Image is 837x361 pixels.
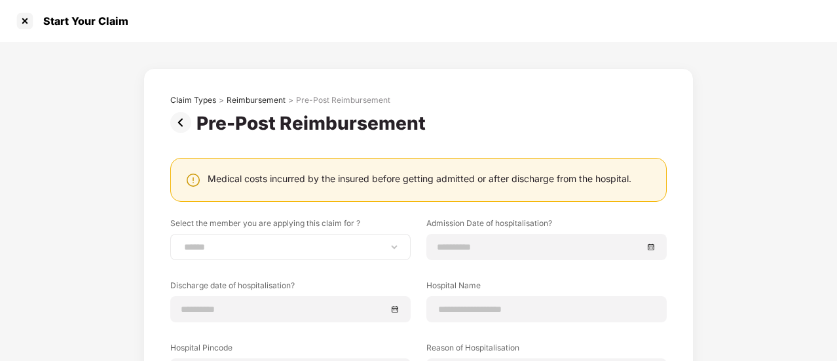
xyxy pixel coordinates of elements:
[170,342,411,358] label: Hospital Pincode
[170,112,196,133] img: svg+xml;base64,PHN2ZyBpZD0iUHJldi0zMngzMiIgeG1sbnM9Imh0dHA6Ly93d3cudzMub3JnLzIwMDAvc3ZnIiB3aWR0aD...
[288,95,293,105] div: >
[296,95,390,105] div: Pre-Post Reimbursement
[170,280,411,296] label: Discharge date of hospitalisation?
[426,342,667,358] label: Reason of Hospitalisation
[426,218,667,234] label: Admission Date of hospitalisation?
[227,95,286,105] div: Reimbursement
[208,172,631,185] div: Medical costs incurred by the insured before getting admitted or after discharge from the hospital.
[185,172,201,188] img: svg+xml;base64,PHN2ZyBpZD0iV2FybmluZ18tXzI0eDI0IiBkYXRhLW5hbWU9Ildhcm5pbmcgLSAyNHgyNCIgeG1sbnM9Im...
[426,280,667,296] label: Hospital Name
[35,14,128,28] div: Start Your Claim
[219,95,224,105] div: >
[196,112,431,134] div: Pre-Post Reimbursement
[170,95,216,105] div: Claim Types
[170,218,411,234] label: Select the member you are applying this claim for ?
